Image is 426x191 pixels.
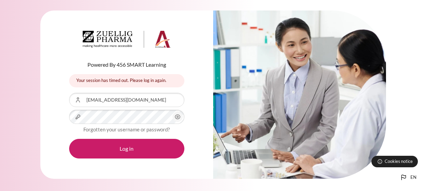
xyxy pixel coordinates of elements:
span: Cookies notice [385,158,413,165]
img: Architeck [83,31,171,48]
span: en [410,174,417,181]
a: Architeck [83,31,171,50]
div: Your session has timed out. Please log in again. [69,74,184,87]
p: Powered By 456 SMART Learning [69,61,184,69]
button: Log in [69,139,184,158]
button: Languages [397,171,419,184]
a: Forgotten your username or password? [83,126,170,132]
input: Username or Email Address [69,93,184,107]
button: Cookies notice [371,156,418,167]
